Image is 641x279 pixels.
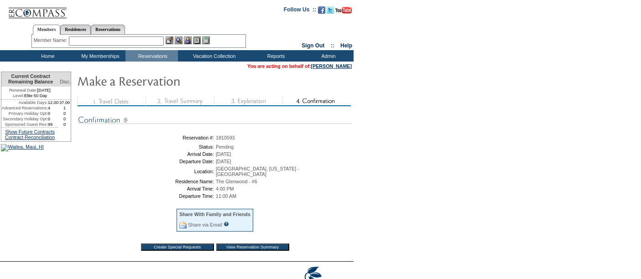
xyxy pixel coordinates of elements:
span: Disc. [60,79,71,84]
span: [GEOGRAPHIC_DATA], [US_STATE] - [GEOGRAPHIC_DATA] [216,166,299,177]
input: What is this? [224,222,229,227]
td: Vacation Collection [178,50,249,62]
td: 0 [58,111,71,116]
span: 11:00 AM [216,193,236,199]
span: The Glenwood - #6 [216,179,257,184]
span: Pending [216,144,234,150]
td: Reservations [125,50,178,62]
img: Make Reservation [77,72,260,90]
img: Wailea, Maui, HI [1,144,44,151]
td: Available Days: [1,100,48,105]
td: 12.00 [48,100,59,105]
td: Primary Holiday Opt: [1,111,48,116]
td: Residence Name: [80,179,214,184]
a: [PERSON_NAME] [311,63,352,69]
span: 4:00 PM [216,186,234,191]
td: Home [21,50,73,62]
img: Reservations [193,36,201,44]
td: Arrival Time: [80,186,214,191]
img: Follow us on Twitter [327,6,334,14]
img: b_edit.gif [166,36,173,44]
span: [DATE] [216,159,231,164]
span: [DATE] [216,151,231,157]
td: Sponsored Guest Res: [1,122,48,127]
a: Show Future Contracts [5,129,55,134]
td: 99 [48,122,59,127]
a: Contract Reconciliation [5,134,55,140]
td: Secondary Holiday Opt: [1,116,48,122]
input: View Reservation Summary [216,243,289,251]
td: 4 [48,105,59,111]
td: Departure Time: [80,193,214,199]
td: Arrival Date: [80,151,214,157]
img: Subscribe to our YouTube Channel [335,7,352,14]
td: 1 [58,105,71,111]
td: Reservation #: [80,135,214,140]
a: Share via Email [188,222,222,227]
img: step4_state2.gif [282,97,351,106]
td: Departure Date: [80,159,214,164]
span: 1810593 [216,135,235,140]
input: Create Special Requests [141,243,214,251]
td: [DATE] [1,87,58,93]
td: My Memberships [73,50,125,62]
img: b_calculator.gif [202,36,210,44]
div: Member Name: [34,36,69,44]
td: Follow Us :: [284,5,316,16]
a: Become our fan on Facebook [318,9,325,15]
a: Reservations [91,25,125,34]
img: Become our fan on Facebook [318,6,325,14]
img: Impersonate [184,36,192,44]
td: Current Contract Remaining Balance [1,72,58,87]
img: step3_state3.gif [214,97,282,106]
td: Location: [80,166,214,177]
a: Members [33,25,61,35]
td: 37.00 [58,100,71,105]
a: Residences [60,25,91,34]
span: You are acting on behalf of: [247,63,352,69]
img: step2_state3.gif [146,97,214,106]
td: Status: [80,144,214,150]
a: Subscribe to our YouTube Channel [335,9,352,15]
a: Follow us on Twitter [327,9,334,15]
td: Reports [249,50,301,62]
span: Renewal Date: [9,88,37,93]
td: 0 [58,116,71,122]
span: Level: [13,93,24,98]
td: 0 [58,122,71,127]
img: View [175,36,182,44]
td: Elite 50 Day [1,93,58,100]
td: 0 [48,116,59,122]
a: Sign Out [302,42,324,49]
td: Advanced Reservations: [1,105,48,111]
img: step1_state3.gif [77,97,146,106]
a: Help [340,42,352,49]
div: Share With Family and Friends [179,212,250,217]
td: Admin [301,50,354,62]
td: 0 [48,111,59,116]
span: :: [331,42,334,49]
